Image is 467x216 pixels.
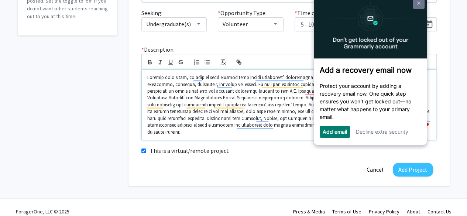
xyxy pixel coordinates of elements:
div: To enrich screen reader interactions, please activate Accessibility in Grammarly extension settings [142,70,436,140]
h3: Add a recovery email now [10,71,111,80]
label: Opportunity Type: [218,8,267,17]
button: Add Project [393,163,433,176]
span: Loremip dolo sitam, co adip el sedd eiusmod temp incidi utlaboreet’ doloremagna aliquae admi veni... [147,74,430,135]
a: Press & Media [293,208,325,215]
iframe: Chat [6,183,31,210]
label: Description: [141,45,175,54]
span: Volunteer [223,20,248,28]
p: Protect your account by adding a recovery email now. One quick step ensures you won’t get locked ... [10,87,111,126]
label: Seeking: [141,8,162,17]
a: Privacy Policy [369,208,399,215]
img: close_x_white.png [107,7,110,10]
a: Decline extra security [46,134,99,140]
a: Contact Us [427,208,451,215]
a: Add email [13,134,37,140]
span: Undergraduate(s) [146,20,191,28]
a: Terms of Use [332,208,361,215]
label: Time commitment: [295,8,347,17]
button: Cancel [361,163,389,176]
img: 306x160%20%282%29.png [4,4,117,64]
label: This is a virtual/remote project [150,146,229,155]
a: About [407,208,420,215]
